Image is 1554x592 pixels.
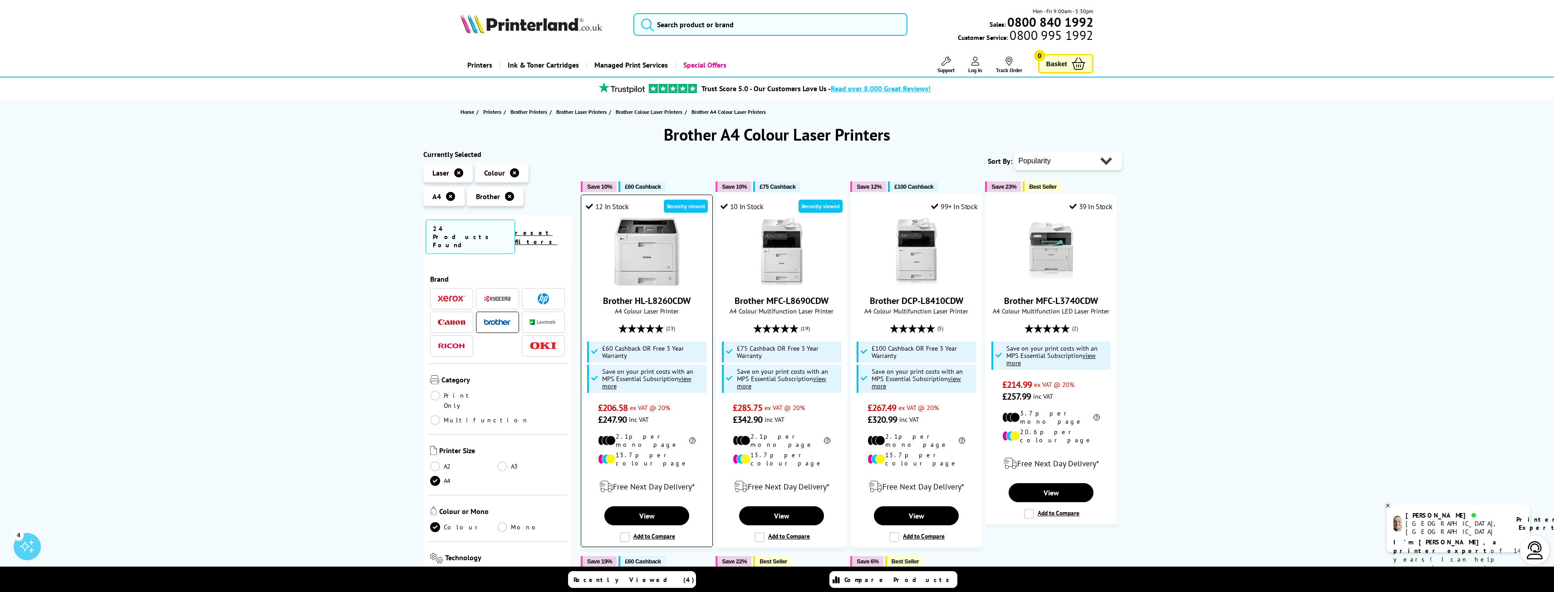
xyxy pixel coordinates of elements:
button: £60 Cashback [618,181,665,192]
button: Best Seller [753,556,792,567]
img: user-headset-light.svg [1526,541,1544,559]
u: view more [737,374,826,390]
u: view more [602,374,691,390]
span: (5) [937,320,943,337]
span: Best Seller [760,558,787,565]
span: £214.99 [1002,379,1032,391]
div: modal_delivery [855,474,977,499]
a: Trust Score 5.0 - Our Customers Love Us -Read over 8,000 Great Reviews! [701,84,931,93]
span: Save on your print costs with an MPS Essential Subscription [1006,344,1098,367]
img: HP [538,293,549,304]
span: Save on your print costs with an MPS Essential Subscription [872,367,963,390]
a: View [739,506,824,525]
a: Support [937,57,955,73]
span: £75 Cashback OR Free 3 Year Warranty [737,345,839,359]
img: trustpilot rating [649,84,697,93]
a: View [874,506,958,525]
a: Managed Print Services [586,54,675,77]
a: Printerland Logo [461,14,622,35]
label: Add to Compare [889,532,945,542]
span: Technology [445,553,565,565]
span: Colour or Mono [439,507,565,518]
a: Brother Printers [510,107,549,117]
img: Lexmark [529,319,557,325]
li: 13.7p per colour page [598,451,696,467]
div: modal_delivery [721,474,843,499]
span: £60 Cashback [625,558,661,565]
span: £75 Cashback [760,183,795,190]
span: A4 Colour Multifunction Laser Printer [721,307,843,315]
a: View [604,506,689,525]
span: £342.90 [733,414,762,426]
span: Save 19% [587,558,612,565]
span: A4 Colour Multifunction Laser Printer [855,307,977,315]
img: Canon [438,319,465,325]
span: Log In [968,67,982,73]
a: Brother DCP-L8410CDW [870,295,963,307]
input: Search product or brand [633,13,907,36]
a: Brother HL-L8260CDW [603,295,691,307]
img: Kyocera [484,295,511,302]
span: Save 10% [722,183,747,190]
li: 2.1p per mono page [598,432,696,449]
li: 13.7p per colour page [733,451,830,467]
a: Canon [438,317,465,328]
a: Printers [483,107,504,117]
span: Printers [483,107,501,117]
div: modal_delivery [990,451,1112,476]
a: Track Order [996,57,1022,73]
span: ex VAT @ 20% [765,403,805,412]
span: £100 Cashback [894,183,933,190]
img: trustpilot rating [594,82,649,93]
li: 13.7p per colour page [868,451,965,467]
span: £60 Cashback OR Free 3 Year Warranty [602,345,705,359]
span: Read over 8,000 Great Reviews! [831,84,931,93]
a: Kyocera [484,293,511,304]
span: Save 22% [722,558,747,565]
span: inc VAT [629,415,649,424]
span: £100 Cashback OR Free 3 Year Warranty [872,345,974,359]
a: Brother MFC-L3740CDW [1017,279,1085,288]
span: £257.99 [1002,391,1031,402]
span: Customer Service: [958,31,1093,42]
a: Brother [484,317,511,328]
span: ex VAT @ 20% [1034,380,1074,389]
img: Brother DCP-L8410CDW [882,218,951,286]
a: Brother MFC-L3740CDW [1004,295,1098,307]
span: Colour [484,168,505,177]
a: Lexmark [529,317,557,328]
div: [GEOGRAPHIC_DATA], [GEOGRAPHIC_DATA] [1406,519,1505,536]
div: Recently viewed [664,200,708,213]
span: Laser [432,168,449,177]
b: 0800 840 1992 [1007,14,1093,30]
span: inc VAT [1033,392,1053,401]
button: Best Seller [1023,181,1061,192]
a: Multifunction [430,415,529,425]
a: 0800 840 1992 [1006,18,1093,26]
a: Printers [461,54,499,77]
span: Save on your print costs with an MPS Essential Subscription [737,367,828,390]
a: Colour [430,522,498,532]
img: Colour or Mono [430,507,437,516]
u: view more [872,374,961,390]
span: Sort By: [988,157,1012,166]
span: 0800 995 1992 [1008,31,1093,39]
span: Save 12% [857,183,882,190]
a: Ink & Toner Cartridges [499,54,586,77]
span: Brother Laser Printers [556,107,607,117]
u: view more [1006,351,1096,367]
a: View [1009,483,1093,502]
h1: Brother A4 Colour Laser Printers [423,124,1131,145]
label: Add to Compare [620,532,675,542]
div: [PERSON_NAME] [1406,511,1505,519]
span: (19) [801,320,810,337]
span: 0 [1034,50,1045,61]
div: 99+ In Stock [931,202,977,211]
a: A4 [430,476,498,486]
span: A4 [432,192,441,201]
span: £206.58 [598,402,627,414]
b: I'm [PERSON_NAME], a printer expert [1393,538,1499,555]
span: Best Seller [892,558,919,565]
a: Brother Laser Printers [556,107,609,117]
img: Brother MFC-L8690CDW [748,218,816,286]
